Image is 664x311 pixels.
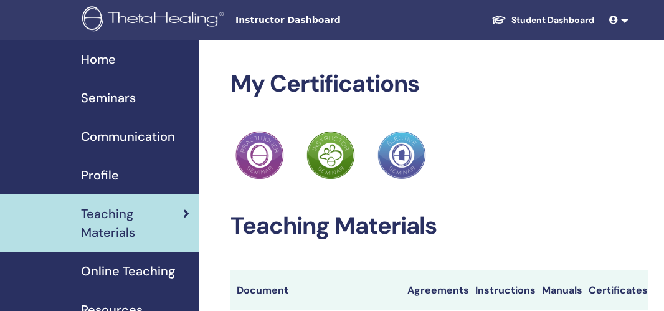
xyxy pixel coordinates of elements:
span: Teaching Materials [81,204,183,242]
span: Instructor Dashboard [235,14,422,27]
span: Home [81,50,116,69]
th: Manuals [536,270,582,310]
span: Online Teaching [81,262,175,280]
img: graduation-cap-white.svg [491,14,506,25]
th: Certificates [582,270,648,310]
h2: My Certifications [230,70,648,98]
img: Practitioner [377,131,426,179]
th: Document [230,270,401,310]
span: Seminars [81,89,136,107]
img: logo.png [82,6,228,34]
img: Practitioner [235,131,284,179]
th: Agreements [401,270,469,310]
h2: Teaching Materials [230,212,648,241]
span: Profile [81,166,119,184]
span: Communication [81,127,175,146]
img: Practitioner [306,131,355,179]
th: Instructions [469,270,536,310]
a: Student Dashboard [481,9,604,32]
